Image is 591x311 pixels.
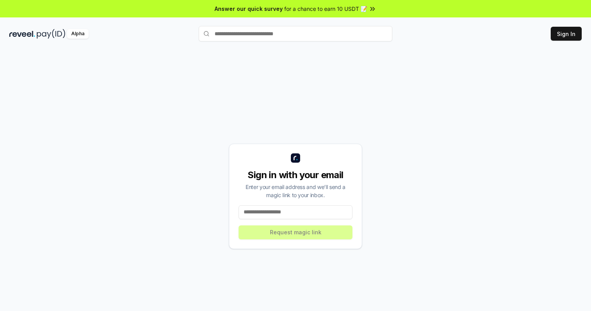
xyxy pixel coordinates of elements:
img: pay_id [37,29,65,39]
div: Alpha [67,29,89,39]
img: logo_small [291,153,300,163]
button: Sign In [551,27,582,41]
div: Sign in with your email [239,169,352,181]
span: Answer our quick survey [215,5,283,13]
span: for a chance to earn 10 USDT 📝 [284,5,367,13]
div: Enter your email address and we’ll send a magic link to your inbox. [239,183,352,199]
img: reveel_dark [9,29,35,39]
